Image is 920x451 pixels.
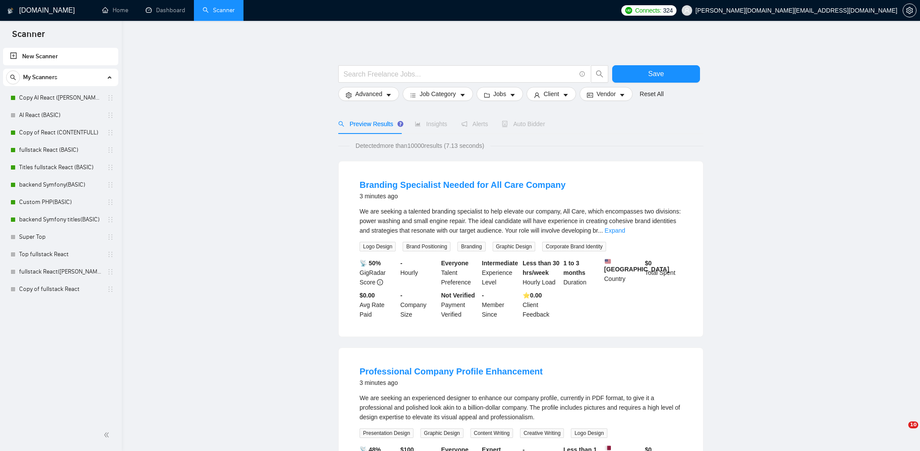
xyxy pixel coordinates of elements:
[19,281,102,298] a: Copy of fullstack React
[19,107,102,124] a: AI React (BASIC)
[480,291,521,319] div: Member Since
[360,428,413,438] span: Presentation Design
[640,89,663,99] a: Reset All
[343,69,576,80] input: Search Freelance Jobs...
[420,89,456,99] span: Job Category
[358,258,399,287] div: GigRadar Score
[580,87,633,101] button: idcardVendorcaret-down
[480,258,521,287] div: Experience Level
[521,258,562,287] div: Hourly Load
[403,242,450,251] span: Brand Positioning
[107,181,114,188] span: holder
[360,260,381,267] b: 📡 50%
[7,4,13,18] img: logo
[400,260,403,267] b: -
[440,291,480,319] div: Payment Verified
[358,291,399,319] div: Avg Rate Paid
[107,268,114,275] span: holder
[604,258,670,273] b: [GEOGRAPHIC_DATA]
[527,87,576,101] button: userClientcaret-down
[477,87,523,101] button: folderJobscaret-down
[19,211,102,228] a: backend Symfony titles(BASIC)
[360,367,543,376] a: Professional Company Profile Enhancement
[625,7,632,14] img: upwork-logo.png
[107,164,114,171] span: holder
[605,258,611,264] img: 🇺🇸
[534,92,540,98] span: user
[3,48,118,65] li: New Scanner
[415,120,447,127] span: Insights
[591,65,608,83] button: search
[107,234,114,241] span: holder
[102,7,128,14] a: homeHome
[19,176,102,194] a: backend Symfony(BASIC)
[107,216,114,223] span: holder
[643,258,684,287] div: Total Spent
[360,393,682,422] div: We are seeking an experienced designer to enhance our company profile, currently in PDF format, t...
[19,194,102,211] a: Custom PHP(BASIC)
[510,92,516,98] span: caret-down
[203,7,235,14] a: searchScanner
[493,242,536,251] span: Graphic Design
[648,68,664,79] span: Save
[502,121,508,127] span: robot
[635,6,661,15] span: Connects:
[542,242,606,251] span: Corporate Brand Identity
[562,258,603,287] div: Duration
[684,7,690,13] span: user
[415,121,421,127] span: area-chart
[19,263,102,281] a: fullstack React([PERSON_NAME])
[107,147,114,154] span: holder
[482,292,484,299] b: -
[440,258,480,287] div: Talent Preference
[441,260,469,267] b: Everyone
[386,92,392,98] span: caret-down
[482,260,518,267] b: Intermediate
[645,260,652,267] b: $ 0
[890,421,911,442] iframe: Intercom live chat
[441,292,475,299] b: Not Verified
[350,141,490,150] span: Detected more than 10000 results (7.13 seconds)
[10,48,111,65] a: New Scanner
[146,7,185,14] a: dashboardDashboard
[107,129,114,136] span: holder
[605,445,611,451] img: 🇶🇦
[597,89,616,99] span: Vendor
[397,120,404,128] div: Tooltip anchor
[403,87,473,101] button: barsJob Categorycaret-down
[107,199,114,206] span: holder
[580,71,585,77] span: info-circle
[6,70,20,84] button: search
[591,70,608,78] span: search
[399,291,440,319] div: Company Size
[598,227,603,234] span: ...
[523,260,560,276] b: Less than 30 hrs/week
[338,87,399,101] button: settingAdvancedcaret-down
[563,92,569,98] span: caret-down
[360,242,396,251] span: Logo Design
[543,89,559,99] span: Client
[461,120,488,127] span: Alerts
[338,121,344,127] span: search
[399,258,440,287] div: Hourly
[563,260,586,276] b: 1 to 3 months
[360,378,543,388] div: 3 minutes ago
[377,279,383,285] span: info-circle
[346,92,352,98] span: setting
[903,7,916,14] span: setting
[19,246,102,263] a: Top fullstack React
[523,292,542,299] b: ⭐️ 0.00
[355,89,382,99] span: Advanced
[520,428,564,438] span: Creative Writing
[5,28,52,46] span: Scanner
[338,120,401,127] span: Preview Results
[619,92,625,98] span: caret-down
[107,251,114,258] span: holder
[903,3,917,17] button: setting
[360,292,375,299] b: $0.00
[107,94,114,101] span: holder
[612,65,700,83] button: Save
[603,258,643,287] div: Country
[587,92,593,98] span: idcard
[493,89,507,99] span: Jobs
